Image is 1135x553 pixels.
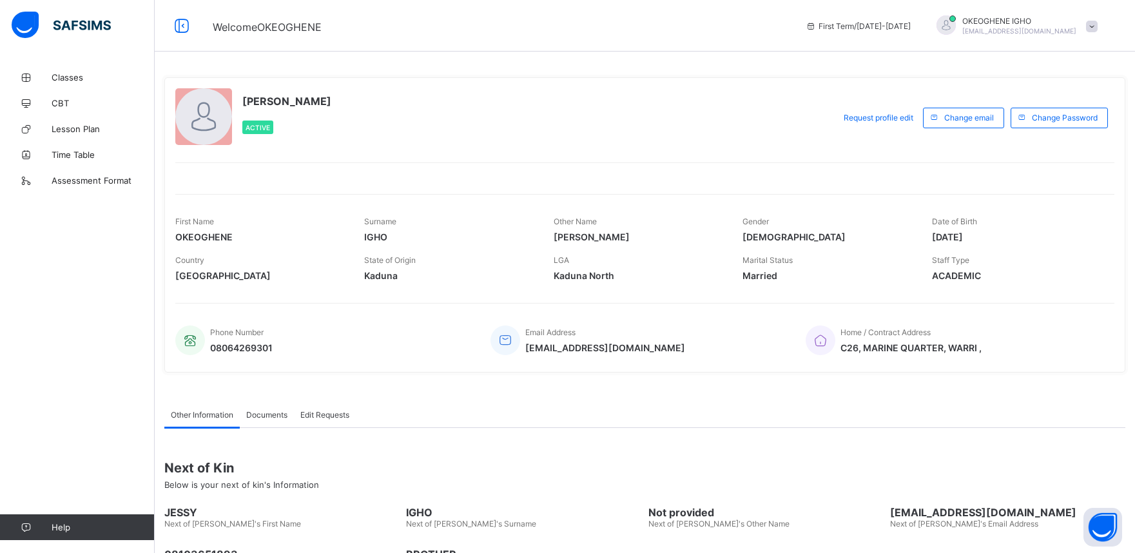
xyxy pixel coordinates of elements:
[742,231,912,242] span: [DEMOGRAPHIC_DATA]
[246,124,270,131] span: Active
[890,519,1038,529] span: Next of [PERSON_NAME]'s Email Address
[364,217,396,226] span: Surname
[12,12,111,39] img: safsims
[52,98,155,108] span: CBT
[164,480,319,490] span: Below is your next of kin's Information
[364,270,534,281] span: Kaduna
[164,519,301,529] span: Next of [PERSON_NAME]'s First Name
[840,342,982,353] span: C26, MARINE QUARTER, WARRI ,
[554,217,597,226] span: Other Name
[648,506,884,519] span: Not provided
[171,410,233,420] span: Other Information
[932,270,1101,281] span: ACADEMIC
[164,460,1125,476] span: Next of Kin
[52,175,155,186] span: Assessment Format
[406,519,536,529] span: Next of [PERSON_NAME]'s Surname
[52,72,155,82] span: Classes
[932,217,977,226] span: Date of Birth
[962,27,1076,35] span: [EMAIL_ADDRESS][DOMAIN_NAME]
[806,21,911,31] span: session/term information
[554,255,569,265] span: LGA
[924,15,1104,37] div: OKEOGHENEIGHO
[210,327,264,337] span: Phone Number
[1083,508,1122,547] button: Open asap
[554,270,723,281] span: Kaduna North
[52,124,155,134] span: Lesson Plan
[246,410,287,420] span: Documents
[300,410,349,420] span: Edit Requests
[175,217,214,226] span: First Name
[962,16,1076,26] span: OKEOGHENE IGHO
[175,270,345,281] span: [GEOGRAPHIC_DATA]
[844,113,913,122] span: Request profile edit
[52,522,154,532] span: Help
[840,327,931,337] span: Home / Contract Address
[164,506,400,519] span: JESSY
[742,217,769,226] span: Gender
[175,255,204,265] span: Country
[890,506,1125,519] span: [EMAIL_ADDRESS][DOMAIN_NAME]
[242,95,331,108] span: [PERSON_NAME]
[1032,113,1098,122] span: Change Password
[210,342,273,353] span: 08064269301
[944,113,994,122] span: Change email
[175,231,345,242] span: OKEOGHENE
[406,506,641,519] span: IGHO
[364,255,416,265] span: State of Origin
[742,270,912,281] span: Married
[742,255,793,265] span: Marital Status
[648,519,790,529] span: Next of [PERSON_NAME]'s Other Name
[364,231,534,242] span: IGHO
[525,342,685,353] span: [EMAIL_ADDRESS][DOMAIN_NAME]
[213,21,322,34] span: Welcome OKEOGHENE
[932,255,969,265] span: Staff Type
[52,150,155,160] span: Time Table
[525,327,576,337] span: Email Address
[932,231,1101,242] span: [DATE]
[554,231,723,242] span: [PERSON_NAME]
